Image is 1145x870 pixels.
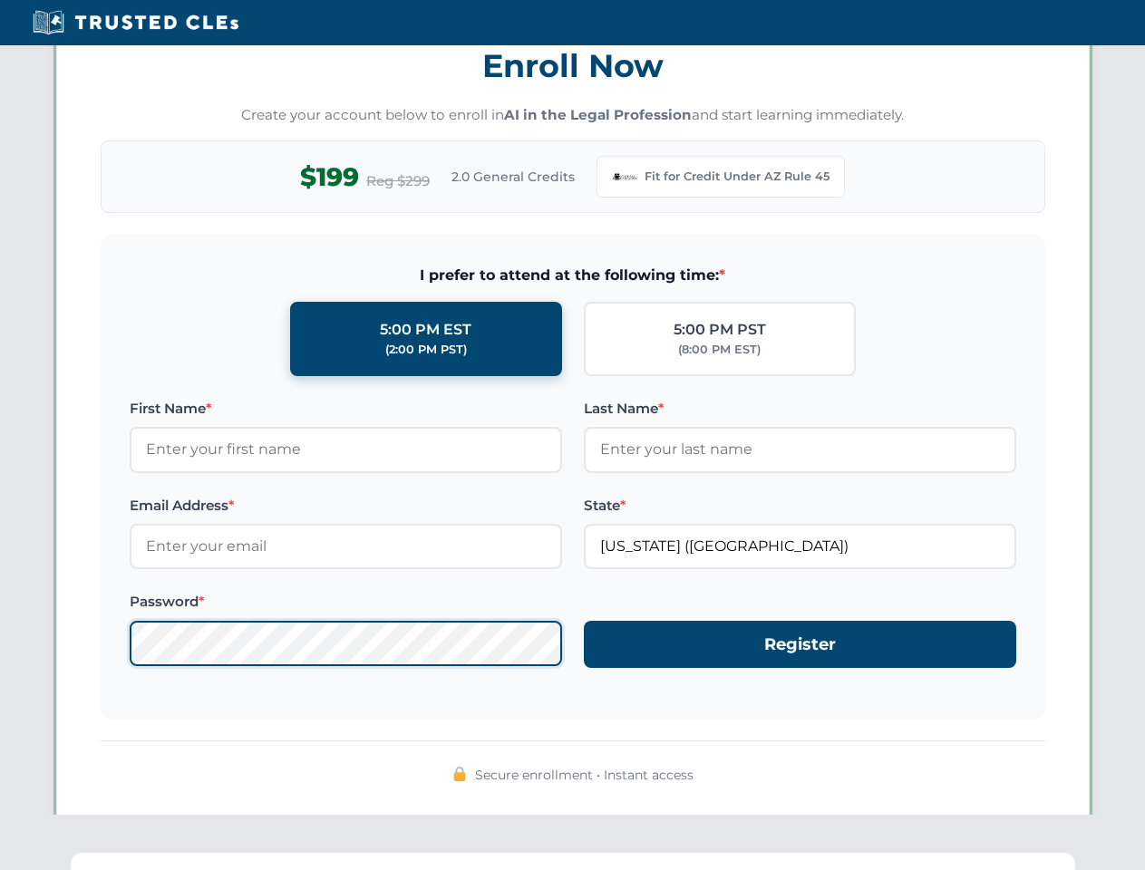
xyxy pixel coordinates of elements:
div: 5:00 PM PST [674,318,766,342]
label: First Name [130,398,562,420]
label: Password [130,591,562,613]
div: (2:00 PM PST) [385,341,467,359]
span: Reg $299 [366,170,430,192]
h3: Enroll Now [101,37,1045,94]
input: Enter your last name [584,427,1016,472]
span: Fit for Credit Under AZ Rule 45 [645,168,830,186]
div: 5:00 PM EST [380,318,471,342]
img: 🔒 [452,767,467,781]
strong: AI in the Legal Profession [504,106,692,123]
label: Email Address [130,495,562,517]
span: $199 [300,157,359,198]
span: Secure enrollment • Instant access [475,765,694,785]
div: (8:00 PM EST) [678,341,761,359]
input: Arizona (AZ) [584,524,1016,569]
label: State [584,495,1016,517]
input: Enter your email [130,524,562,569]
button: Register [584,621,1016,669]
p: Create your account below to enroll in and start learning immediately. [101,105,1045,126]
input: Enter your first name [130,427,562,472]
img: Trusted CLEs [27,9,244,36]
span: 2.0 General Credits [451,167,575,187]
img: Arizona Bar [612,164,637,189]
span: I prefer to attend at the following time: [130,264,1016,287]
label: Last Name [584,398,1016,420]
